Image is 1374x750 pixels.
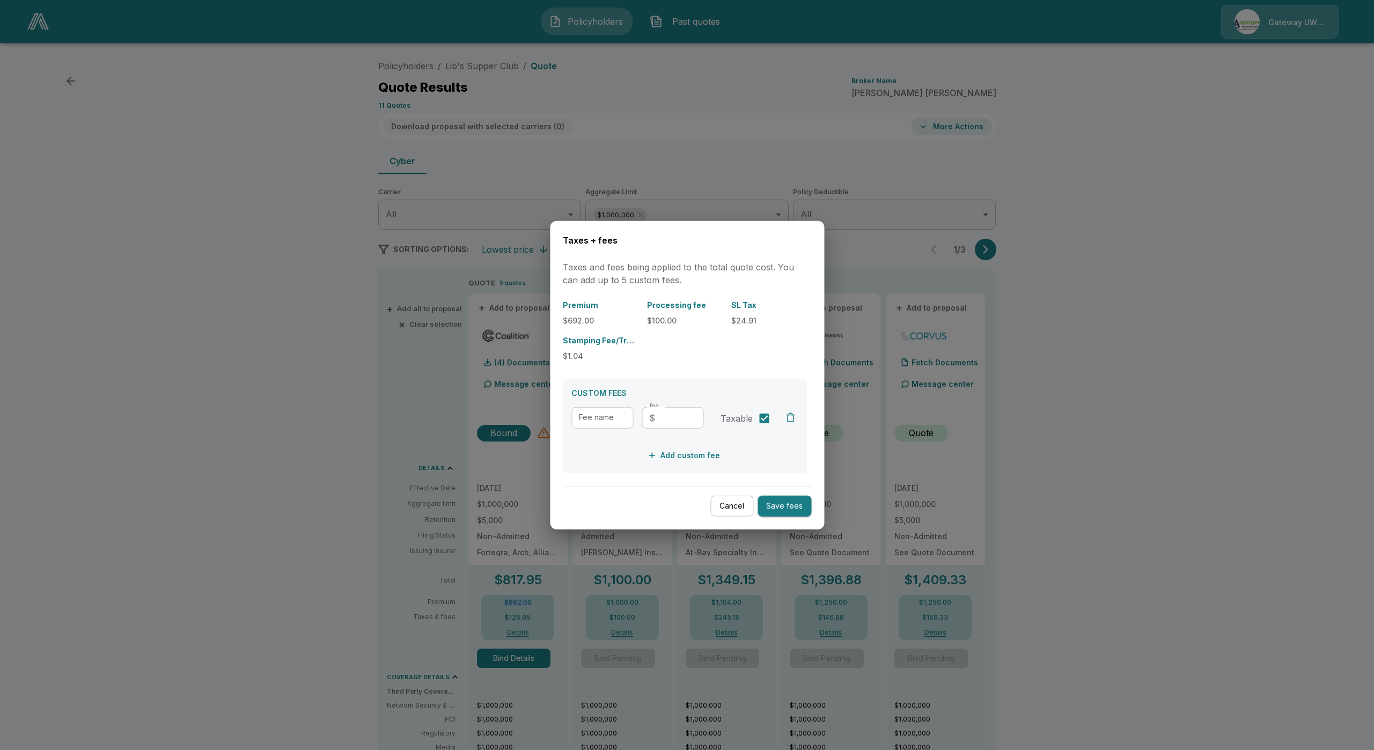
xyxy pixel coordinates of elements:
[731,314,807,326] p: $24.91
[721,411,753,424] span: Taxable
[563,260,811,286] p: Taxes and fees being applied to the total quote cost. You can add up to 5 custom fees.
[649,411,655,424] p: $
[563,334,638,345] p: Stamping Fee/Transaction/Regulatory Fee
[645,445,724,465] button: Add custom fee
[563,299,638,310] p: Premium
[563,350,638,361] p: $1.04
[563,314,638,326] p: $692.00
[571,387,798,398] p: CUSTOM FEES
[731,299,807,310] p: SL Tax
[649,402,658,409] label: Fee
[710,496,753,517] button: Cancel
[563,234,811,248] h6: Taxes + fees
[647,299,723,310] p: Processing fee
[758,496,811,517] button: Save fees
[647,314,723,326] p: $100.00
